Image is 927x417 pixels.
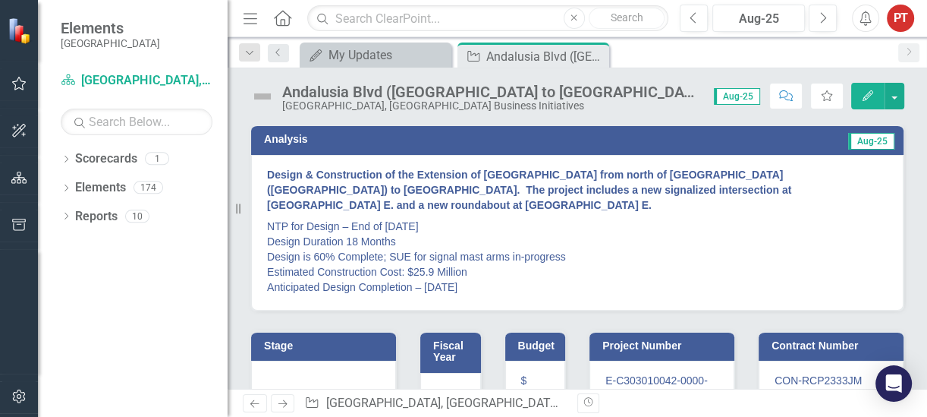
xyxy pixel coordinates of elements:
[303,46,448,65] a: My Updates
[264,134,566,145] h3: Analysis
[848,133,894,150] span: Aug-25
[307,5,668,32] input: Search ClearPoint...
[304,395,565,412] div: » »
[602,340,727,352] h3: Project Number
[134,182,163,194] div: 174
[712,5,805,32] button: Aug-25
[75,179,126,197] a: Elements
[518,340,558,352] h3: Budget
[8,17,34,44] img: ClearPoint Strategy
[775,374,862,387] span: CON-RCP2333JM
[282,100,699,112] div: [GEOGRAPHIC_DATA], [GEOGRAPHIC_DATA] Business Initiatives
[875,365,912,402] div: Open Intercom Messenger
[714,88,760,105] span: Aug-25
[250,84,275,109] img: Not Defined
[436,387,460,399] span: 2023
[145,153,169,166] div: 1
[267,169,791,211] strong: Design & Construction of the Extension of [GEOGRAPHIC_DATA] from north of [GEOGRAPHIC_DATA] ([GEO...
[486,47,605,66] div: Andalusia Blvd ([GEOGRAPHIC_DATA] to [GEOGRAPHIC_DATA]) 4 lane
[61,72,212,90] a: [GEOGRAPHIC_DATA], [GEOGRAPHIC_DATA] Business Initiatives
[771,340,896,352] h3: Contract Number
[282,84,699,100] div: Andalusia Blvd ([GEOGRAPHIC_DATA] to [GEOGRAPHIC_DATA]) 4 lane
[267,216,888,295] p: NTP for Design – End of [DATE] Design Duration 18 Months Design is 60% Complete; SUE for signal m...
[61,37,160,49] small: [GEOGRAPHIC_DATA]
[61,109,212,135] input: Search Below...
[264,340,388,352] h3: Stage
[328,46,448,65] div: My Updates
[75,208,118,226] a: Reports
[605,374,708,402] span: E-C303010042-0000-563101
[718,10,800,28] div: Aug-25
[433,340,473,364] h3: Fiscal Year
[589,8,665,29] button: Search
[887,5,914,32] button: PT
[610,11,643,24] span: Search
[326,396,667,410] a: [GEOGRAPHIC_DATA], [GEOGRAPHIC_DATA] Business Initiatives
[75,150,137,168] a: Scorecards
[61,19,160,37] span: Elements
[125,210,149,223] div: 10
